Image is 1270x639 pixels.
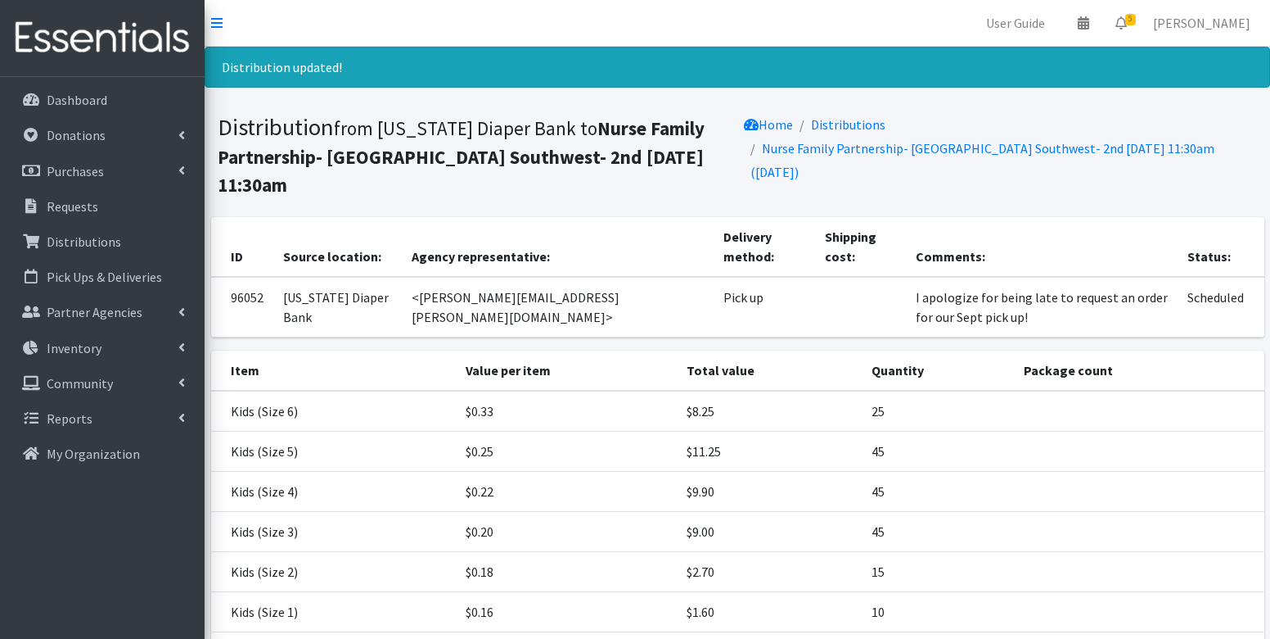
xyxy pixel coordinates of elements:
p: My Organization [47,446,140,462]
th: Source location: [273,217,403,277]
td: Pick up [714,277,815,338]
td: [US_STATE] Diaper Bank [273,277,403,338]
td: 15 [862,551,1014,591]
a: Inventory [7,332,198,365]
th: Quantity [862,351,1014,391]
small: from [US_STATE] Diaper Bank to [218,116,705,197]
th: Status: [1178,217,1263,277]
p: Donations [47,127,106,143]
p: Partner Agencies [47,304,142,320]
th: Total value [677,351,862,391]
a: 5 [1102,7,1140,39]
td: I apologize for being late to request an order for our Sept pick up! [906,277,1178,338]
td: 45 [862,471,1014,511]
td: $9.00 [677,511,862,551]
a: Distributions [7,225,198,258]
a: Home [744,116,793,133]
td: $0.33 [456,391,677,432]
th: Item [211,351,457,391]
th: Package count [1014,351,1264,391]
td: Scheduled [1178,277,1263,338]
a: Reports [7,402,198,435]
td: $0.22 [456,471,677,511]
p: Requests [47,198,98,215]
a: Requests [7,190,198,223]
span: 5 [1125,14,1136,25]
td: $2.70 [677,551,862,591]
td: 96052 [211,277,273,338]
td: Kids (Size 3) [211,511,457,551]
a: Nurse Family Partnership- [GEOGRAPHIC_DATA] Southwest- 2nd [DATE] 11:30am ([DATE]) [750,140,1214,180]
td: $0.18 [456,551,677,591]
th: ID [211,217,273,277]
a: [PERSON_NAME] [1140,7,1263,39]
td: $0.20 [456,511,677,551]
th: Shipping cost: [815,217,907,277]
div: Distribution updated! [205,47,1270,88]
b: Nurse Family Partnership- [GEOGRAPHIC_DATA] Southwest- 2nd [DATE] 11:30am [218,116,705,197]
a: User Guide [973,7,1058,39]
a: Partner Agencies [7,296,198,329]
p: Reports [47,410,92,427]
td: Kids (Size 2) [211,551,457,591]
td: Kids (Size 1) [211,591,457,632]
td: Kids (Size 5) [211,431,457,471]
p: Purchases [47,163,104,179]
th: Agency representative: [402,217,714,277]
td: Kids (Size 6) [211,391,457,432]
td: $1.60 [677,591,862,632]
a: Donations [7,119,198,152]
td: $0.25 [456,431,677,471]
td: 45 [862,431,1014,471]
a: Purchases [7,155,198,188]
td: 45 [862,511,1014,551]
td: $9.90 [677,471,862,511]
td: Kids (Size 4) [211,471,457,511]
td: $11.25 [677,431,862,471]
img: HumanEssentials [7,11,198,66]
td: 10 [862,591,1014,632]
a: Pick Ups & Deliveries [7,261,198,293]
p: Dashboard [47,92,107,108]
td: $8.25 [677,391,862,432]
th: Delivery method: [714,217,815,277]
p: Pick Ups & Deliveries [47,269,162,285]
td: $0.16 [456,591,677,632]
h1: Distribution [218,113,732,198]
td: 25 [862,391,1014,432]
p: Community [47,375,113,392]
p: Distributions [47,233,121,250]
p: Inventory [47,340,101,356]
a: My Organization [7,437,198,470]
th: Value per item [456,351,677,391]
a: Community [7,367,198,400]
td: <[PERSON_NAME][EMAIL_ADDRESS][PERSON_NAME][DOMAIN_NAME]> [402,277,714,338]
a: Distributions [811,116,885,133]
th: Comments: [906,217,1178,277]
a: Dashboard [7,84,198,116]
